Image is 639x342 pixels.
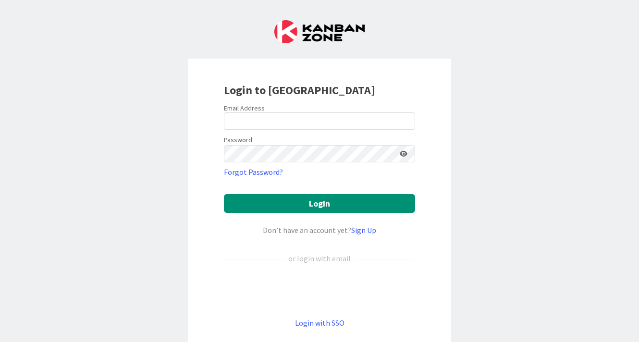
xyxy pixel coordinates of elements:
[224,224,415,236] div: Don’t have an account yet?
[224,83,375,98] b: Login to [GEOGRAPHIC_DATA]
[295,318,344,328] a: Login with SSO
[219,280,420,301] iframe: Sign in with Google Button
[286,253,353,264] div: or login with email
[274,20,365,43] img: Kanban Zone
[224,135,252,145] label: Password
[224,194,415,213] button: Login
[224,166,283,178] a: Forgot Password?
[224,104,265,112] label: Email Address
[351,225,376,235] a: Sign Up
